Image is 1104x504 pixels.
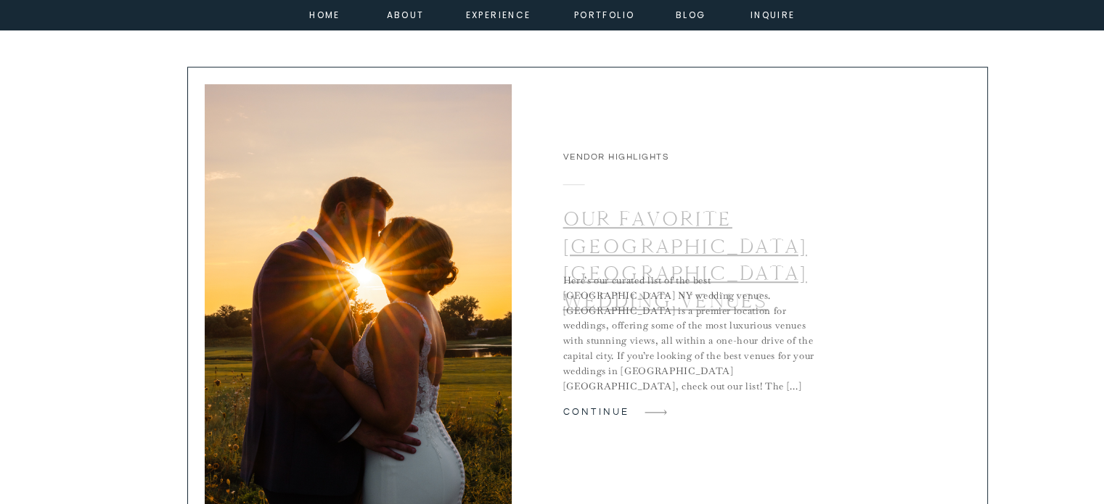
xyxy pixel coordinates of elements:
a: continue [563,405,618,418]
a: portfolio [573,7,636,20]
p: Here’s our curated list of the best [GEOGRAPHIC_DATA] NY wedding venues. [GEOGRAPHIC_DATA] is a p... [563,273,826,394]
a: Our Favorite [GEOGRAPHIC_DATA] [GEOGRAPHIC_DATA] Wedding Venues [563,206,807,313]
a: about [387,7,420,20]
a: Vendor Highlights [563,152,669,162]
a: Blog [665,7,717,20]
a: Our Favorite Albany NY Wedding Venues [636,402,676,423]
a: inquire [747,7,799,20]
a: home [306,7,345,20]
a: experience [466,7,525,20]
